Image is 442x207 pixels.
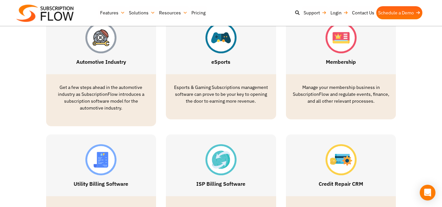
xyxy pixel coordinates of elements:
a: Resources [157,6,189,19]
a: eSports [211,59,230,65]
a: Support [302,6,328,19]
img: eSports [205,22,237,53]
div: Open Intercom Messenger [420,185,435,200]
a: ISP Billing Software [196,181,245,187]
p: Esports & Gaming Subscriptions management software can prove to be your key to opening the door t... [172,84,270,105]
img: Automotive-Industry [85,22,116,53]
a: Solutions [127,6,157,19]
a: Login [328,6,350,19]
a: Features [98,6,127,19]
a: Credit Repair CRM [319,181,363,187]
a: Utility Billing Software [74,181,128,187]
img: Subscriptionflow [16,5,74,22]
a: Schedule a Demo [376,6,422,19]
p: Get a few steps ahead in the automotive industry as SubscriptionFlow introduces a subscription so... [53,84,150,112]
img: Membership [326,22,357,53]
a: Pricing [189,6,207,19]
a: Automotive Industry [76,59,126,65]
a: Contact Us [350,6,376,19]
a: Membership [326,59,356,65]
p: Manage your membership business in SubscriptionFlow and regulate events, finance, and all other r... [292,84,390,105]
